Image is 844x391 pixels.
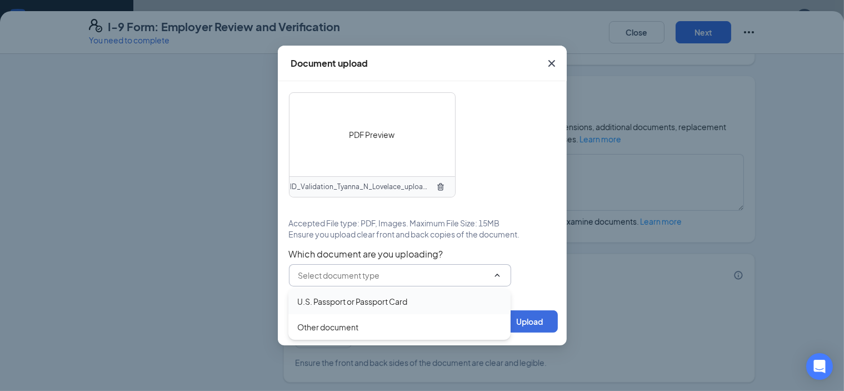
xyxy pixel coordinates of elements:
[297,321,358,333] div: Other document
[298,269,488,281] input: Select document type
[436,182,445,191] svg: TrashOutline
[502,310,558,333] button: Upload
[289,229,520,240] span: Ensure you upload clear front and back copies of the document.
[537,46,567,81] button: Close
[289,249,556,260] span: Which document are you uploading?
[349,128,395,141] span: PDF Preview
[289,217,500,229] span: Accepted File type: PDF, Images. Maximum File Size: 15MB
[545,57,558,70] svg: Cross
[493,271,502,280] svg: ChevronUp
[291,182,432,192] span: ID_Validation_Tyanna_N_Lovelace_uploadedfile_20250826.pdf.pdf
[297,295,407,308] div: U.S. Passport or Passport Card
[432,178,450,196] button: TrashOutline
[806,353,833,380] div: Open Intercom Messenger
[291,57,368,70] div: Document upload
